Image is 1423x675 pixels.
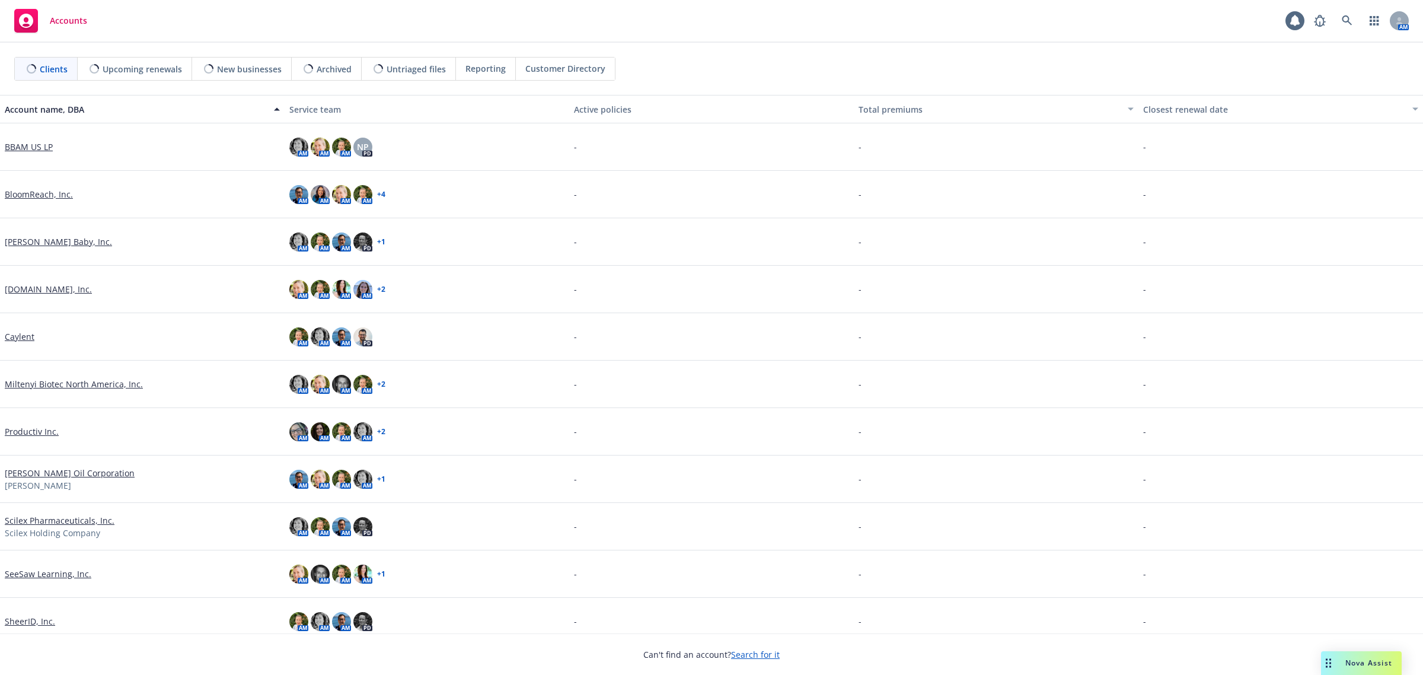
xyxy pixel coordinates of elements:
span: - [574,568,577,580]
span: - [859,235,862,248]
img: photo [353,375,372,394]
span: - [859,425,862,438]
img: photo [353,517,372,536]
a: Report a Bug [1308,9,1332,33]
a: BloomReach, Inc. [5,188,73,200]
button: Active policies [569,95,854,123]
img: photo [353,185,372,204]
img: photo [332,517,351,536]
img: photo [289,375,308,394]
span: - [859,520,862,533]
span: - [1143,188,1146,200]
img: photo [353,280,372,299]
img: photo [289,185,308,204]
img: photo [353,422,372,441]
span: Customer Directory [525,62,605,75]
img: photo [311,375,330,394]
a: Search [1335,9,1359,33]
span: - [859,188,862,200]
span: - [1143,520,1146,533]
span: - [1143,330,1146,343]
a: Miltenyi Biotec North America, Inc. [5,378,143,390]
img: photo [289,422,308,441]
span: Untriaged files [387,63,446,75]
span: Clients [40,63,68,75]
img: photo [353,565,372,584]
img: photo [332,280,351,299]
a: + 2 [377,381,385,388]
a: [DOMAIN_NAME], Inc. [5,283,92,295]
a: [PERSON_NAME] Baby, Inc. [5,235,112,248]
div: Drag to move [1321,651,1336,675]
img: photo [289,280,308,299]
img: photo [311,565,330,584]
img: photo [311,470,330,489]
span: - [859,378,862,390]
div: Closest renewal date [1143,103,1405,116]
a: Scilex Pharmaceuticals, Inc. [5,514,114,527]
span: - [574,615,577,628]
span: - [574,283,577,295]
img: photo [332,327,351,346]
a: BBAM US LP [5,141,53,153]
img: photo [311,612,330,631]
span: - [574,425,577,438]
img: photo [332,422,351,441]
span: NP [357,141,369,153]
img: photo [311,517,330,536]
img: photo [353,470,372,489]
span: - [1143,615,1146,628]
div: Total premiums [859,103,1121,116]
a: + 2 [377,286,385,293]
span: Nova Assist [1345,658,1392,668]
img: photo [289,138,308,157]
img: photo [353,612,372,631]
span: - [1143,141,1146,153]
span: - [574,141,577,153]
button: Total premiums [854,95,1138,123]
a: SheerID, Inc. [5,615,55,628]
a: + 2 [377,428,385,435]
a: Caylent [5,330,34,343]
span: Archived [317,63,352,75]
span: - [859,615,862,628]
span: - [1143,235,1146,248]
span: - [574,378,577,390]
a: [PERSON_NAME] Oil Corporation [5,467,135,479]
img: photo [289,612,308,631]
img: photo [311,185,330,204]
span: [PERSON_NAME] [5,479,71,492]
span: Accounts [50,16,87,26]
img: photo [289,233,308,251]
img: photo [353,233,372,251]
span: Reporting [465,62,506,75]
img: photo [289,470,308,489]
a: Productiv Inc. [5,425,59,438]
a: + 1 [377,238,385,246]
span: - [574,235,577,248]
button: Closest renewal date [1138,95,1423,123]
a: + 1 [377,571,385,578]
img: photo [332,233,351,251]
img: photo [332,470,351,489]
a: SeeSaw Learning, Inc. [5,568,91,580]
a: Search for it [731,649,780,660]
span: - [574,520,577,533]
span: - [1143,283,1146,295]
img: photo [353,327,372,346]
span: - [859,283,862,295]
a: + 4 [377,191,385,198]
div: Service team [289,103,564,116]
span: - [574,330,577,343]
div: Active policies [574,103,849,116]
span: Can't find an account? [643,648,780,661]
a: Switch app [1363,9,1386,33]
span: - [1143,473,1146,485]
span: Upcoming renewals [103,63,182,75]
button: Service team [285,95,569,123]
img: photo [311,327,330,346]
a: + 1 [377,476,385,483]
a: Accounts [9,4,92,37]
span: New businesses [217,63,282,75]
img: photo [311,422,330,441]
